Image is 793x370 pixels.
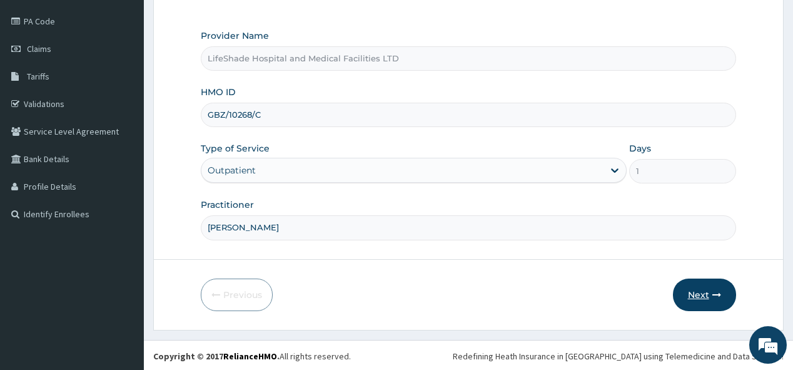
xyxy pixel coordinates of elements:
div: Chat with us now [65,70,210,86]
span: Claims [27,43,51,54]
button: Next [673,279,736,311]
div: Outpatient [208,164,256,177]
strong: Copyright © 2017 . [153,351,280,362]
div: Redefining Heath Insurance in [GEOGRAPHIC_DATA] using Telemedicine and Data Science! [453,350,784,362]
textarea: Type your message and hit 'Enter' [6,241,238,285]
div: Minimize live chat window [205,6,235,36]
span: We're online! [73,107,173,234]
label: HMO ID [201,86,236,98]
input: Enter HMO ID [201,103,735,127]
span: Tariffs [27,71,49,82]
label: Practitioner [201,198,254,211]
input: Enter Name [201,215,735,240]
label: Days [629,142,651,155]
label: Provider Name [201,29,269,42]
button: Previous [201,279,273,311]
label: Type of Service [201,142,270,155]
a: RelianceHMO [223,351,277,362]
img: d_794563401_company_1708531726252_794563401 [23,63,51,94]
